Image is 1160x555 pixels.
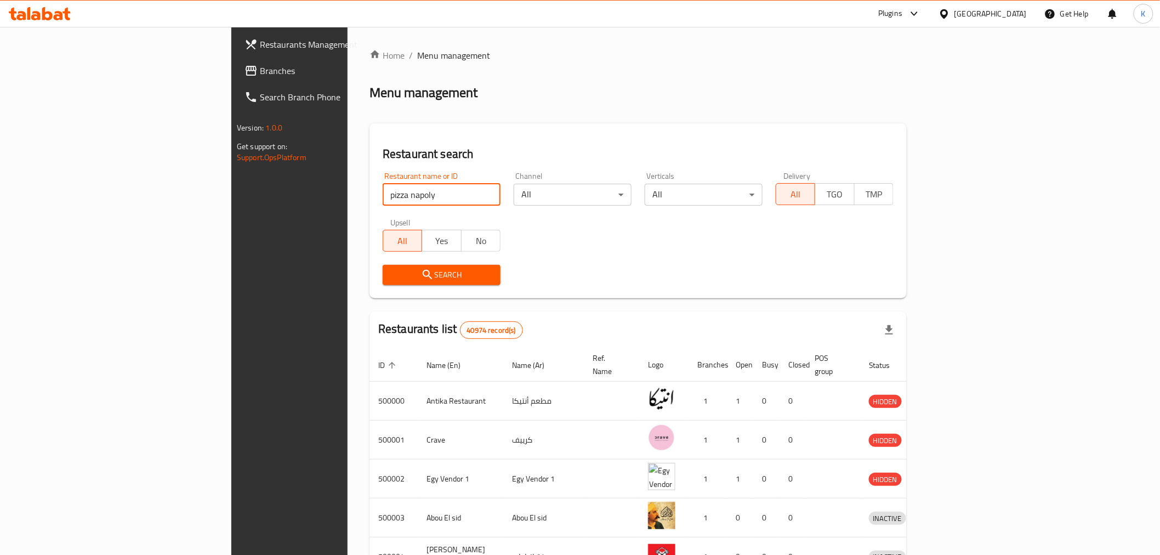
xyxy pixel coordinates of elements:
td: 1 [727,382,753,421]
span: HIDDEN [869,473,902,486]
span: Version: [237,121,264,135]
td: 1 [727,421,753,460]
span: Menu management [417,49,490,62]
th: Open [727,348,753,382]
td: 1 [689,460,727,499]
th: Branches [689,348,727,382]
div: HIDDEN [869,473,902,486]
span: 1.0.0 [265,121,282,135]
span: INACTIVE [869,512,906,525]
td: 1 [689,499,727,537]
span: TMP [859,186,889,202]
span: Name (En) [427,359,475,372]
td: Abou El sid [503,499,584,537]
img: Crave [648,424,675,451]
td: مطعم أنتيكا [503,382,584,421]
td: 0 [753,460,780,499]
span: Get support on: [237,139,287,154]
button: TMP [854,183,894,205]
a: Branches [236,58,425,84]
h2: Restaurants list [378,321,523,339]
td: 1 [689,382,727,421]
span: Status [869,359,905,372]
span: POS group [815,352,847,378]
span: All [781,186,811,202]
th: Closed [780,348,806,382]
td: Egy Vendor 1 [503,460,584,499]
span: TGO [820,186,850,202]
td: 0 [753,421,780,460]
td: 1 [689,421,727,460]
span: 40974 record(s) [460,325,522,336]
th: Logo [639,348,689,382]
td: 0 [780,421,806,460]
img: Abou El sid [648,502,675,529]
a: Restaurants Management [236,31,425,58]
label: Upsell [390,219,411,226]
nav: breadcrumb [369,49,907,62]
span: ID [378,359,399,372]
button: All [776,183,815,205]
div: All [645,184,763,206]
td: Abou El sid [418,499,503,537]
h2: Restaurant search [383,146,894,162]
span: No [466,233,496,249]
label: Delivery [783,172,811,180]
button: No [461,230,501,252]
td: 0 [753,499,780,537]
td: 0 [780,460,806,499]
div: All [514,184,632,206]
span: HIDDEN [869,395,902,408]
span: Name (Ar) [512,359,559,372]
img: Egy Vendor 1 [648,463,675,490]
a: Support.OpsPlatform [237,150,306,165]
span: Search Branch Phone [260,90,416,104]
button: TGO [815,183,854,205]
div: HIDDEN [869,434,902,447]
td: 0 [753,382,780,421]
div: Plugins [878,7,902,20]
span: Branches [260,64,416,77]
th: Busy [753,348,780,382]
td: Antika Restaurant [418,382,503,421]
div: Total records count [460,321,523,339]
td: Egy Vendor 1 [418,460,503,499]
span: Restaurants Management [260,38,416,51]
span: Ref. Name [593,352,626,378]
span: HIDDEN [869,434,902,447]
td: كرييف [503,421,584,460]
a: Search Branch Phone [236,84,425,110]
div: INACTIVE [869,512,906,525]
div: [GEOGRAPHIC_DATA] [954,8,1027,20]
button: All [383,230,422,252]
td: 1 [727,460,753,499]
span: Search [391,268,492,282]
td: 0 [780,382,806,421]
div: Export file [876,317,902,343]
span: Yes [427,233,457,249]
td: Crave [418,421,503,460]
span: All [388,233,418,249]
td: 0 [727,499,753,537]
button: Search [383,265,501,285]
button: Yes [422,230,461,252]
span: K [1141,8,1146,20]
img: Antika Restaurant [648,385,675,412]
input: Search for restaurant name or ID.. [383,184,501,206]
td: 0 [780,499,806,537]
